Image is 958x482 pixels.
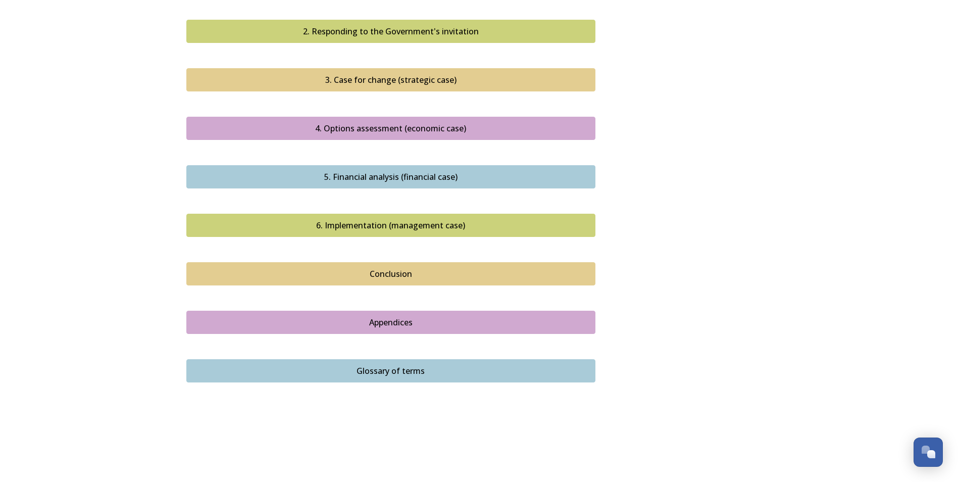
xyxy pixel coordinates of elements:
[192,25,590,37] div: 2. Responding to the Government's invitation
[186,165,595,188] button: 5. Financial analysis (financial case)
[186,359,595,382] button: Glossary of terms
[192,122,590,134] div: 4. Options assessment (economic case)
[192,74,590,86] div: 3. Case for change (strategic case)
[186,68,595,91] button: 3. Case for change (strategic case)
[186,20,595,43] button: 2. Responding to the Government's invitation
[192,171,590,183] div: 5. Financial analysis (financial case)
[914,438,943,467] button: Open Chat
[192,268,590,280] div: Conclusion
[192,219,590,231] div: 6. Implementation (management case)
[192,365,590,377] div: Glossary of terms
[186,311,595,334] button: Appendices
[186,117,595,140] button: 4. Options assessment (economic case)
[192,316,590,328] div: Appendices
[186,262,595,285] button: Conclusion
[186,214,595,237] button: 6. Implementation (management case)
